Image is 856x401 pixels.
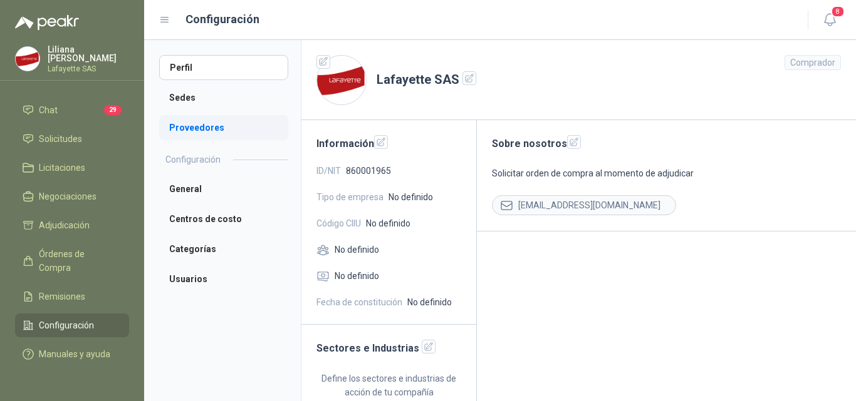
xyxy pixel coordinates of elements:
[366,216,410,230] span: No definido
[785,55,841,70] div: Comprador
[15,285,129,308] a: Remisiones
[185,11,259,28] h1: Configuración
[39,247,117,275] span: Órdenes de Compra
[39,318,94,332] span: Configuración
[15,127,129,151] a: Solicitudes
[492,166,841,180] p: Solicitar orden de compra al momento de adjudicar
[407,295,452,309] span: No definido
[159,176,288,201] a: General
[39,347,110,361] span: Manuales y ayuda
[316,216,361,230] span: Código CIIU
[39,290,85,303] span: Remisiones
[104,105,122,115] span: 29
[39,161,85,175] span: Licitaciones
[39,190,97,203] span: Negociaciones
[317,56,366,104] img: Company Logo
[159,85,288,110] a: Sedes
[159,236,288,261] a: Categorías
[316,372,461,399] p: Define los sectores e industrias de acción de tu compañía
[316,164,341,178] span: ID/NIT
[159,266,288,292] a: Usuarios
[335,269,379,283] span: No definido
[335,243,379,256] span: No definido
[15,156,129,180] a: Licitaciones
[48,45,129,63] p: Liliana [PERSON_NAME]
[316,295,402,309] span: Fecha de constitución
[39,218,90,232] span: Adjudicación
[15,242,129,280] a: Órdenes de Compra
[15,313,129,337] a: Configuración
[492,135,841,151] h2: Sobre nosotros
[15,185,129,208] a: Negociaciones
[15,213,129,237] a: Adjudicación
[15,15,79,30] img: Logo peakr
[15,98,129,122] a: Chat29
[48,65,129,73] p: Lafayette SAS
[492,195,676,215] div: [EMAIL_ADDRESS][DOMAIN_NAME]
[818,9,841,31] button: 8
[316,340,461,356] h2: Sectores e Industrias
[377,70,476,89] h1: Lafayette SAS
[159,55,288,80] a: Perfil
[159,115,288,140] a: Proveedores
[16,47,39,71] img: Company Logo
[39,132,82,146] span: Solicitudes
[831,6,845,18] span: 8
[389,190,433,204] span: No definido
[39,103,58,117] span: Chat
[159,206,288,231] a: Centros de costo
[165,153,221,166] h2: Configuración
[316,135,461,151] h2: Información
[346,164,391,178] span: 860001965
[15,342,129,366] a: Manuales y ayuda
[316,190,384,204] span: Tipo de empresa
